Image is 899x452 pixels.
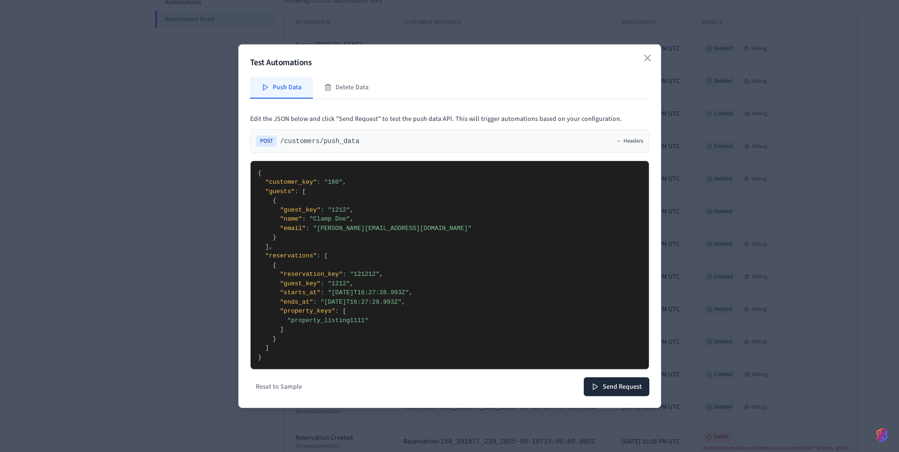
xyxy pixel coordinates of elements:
p: Edit the JSON below and click "Send Request" to test the push data API. This will trigger automat... [250,114,649,123]
button: Send Request [584,377,649,396]
img: SeamLogoGradient.69752ec5.svg [876,427,888,443]
span: /customers/push_data [280,136,360,145]
button: Push Data [250,77,313,98]
span: POST [256,135,277,146]
button: Headers [616,137,643,145]
button: Reset to Sample [250,379,308,394]
button: Delete Data [313,77,380,98]
h2: Test Automations [250,56,649,69]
